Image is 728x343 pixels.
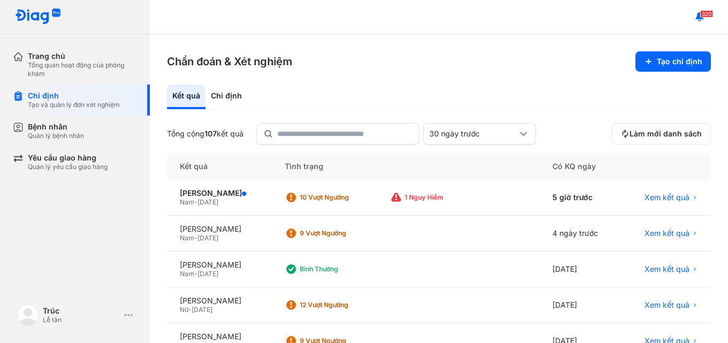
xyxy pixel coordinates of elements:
[540,251,620,287] div: [DATE]
[28,91,120,101] div: Chỉ định
[180,224,259,234] div: [PERSON_NAME]
[630,129,702,139] span: Làm mới danh sách
[28,101,120,109] div: Tạo và quản lý đơn xét nghiệm
[43,316,120,324] div: Lễ tân
[300,301,385,309] div: 12 Vượt ngưỡng
[28,153,108,163] div: Yêu cầu giao hàng
[198,234,218,242] span: [DATE]
[635,51,711,72] button: Tạo chỉ định
[180,270,194,278] span: Nam
[644,193,689,202] span: Xem kết quả
[405,193,490,202] div: 1 Nguy hiểm
[644,300,689,310] span: Xem kết quả
[540,216,620,251] div: 4 ngày trước
[28,132,84,140] div: Quản lý bệnh nhân
[43,306,120,316] div: Trúc
[180,198,194,206] span: Nam
[28,61,137,78] div: Tổng quan hoạt động của phòng khám
[700,10,713,18] span: 320
[188,306,192,314] span: -
[540,153,620,180] div: Có KQ ngày
[167,85,206,109] div: Kết quả
[300,193,385,202] div: 10 Vượt ngưỡng
[167,54,292,69] h3: Chẩn đoán & Xét nghiệm
[180,260,259,270] div: [PERSON_NAME]
[644,264,689,274] span: Xem kết quả
[17,304,39,326] img: logo
[198,270,218,278] span: [DATE]
[644,228,689,238] span: Xem kết quả
[204,129,217,138] span: 107
[272,153,540,180] div: Tình trạng
[180,188,259,198] div: [PERSON_NAME]
[612,123,711,144] button: Làm mới danh sách
[28,163,108,171] div: Quản lý yêu cầu giao hàng
[192,306,213,314] span: [DATE]
[540,180,620,216] div: 5 giờ trước
[167,129,244,139] div: Tổng cộng kết quả
[194,198,198,206] span: -
[300,229,385,238] div: 9 Vượt ngưỡng
[180,234,194,242] span: Nam
[194,234,198,242] span: -
[429,129,517,139] div: 30 ngày trước
[198,198,218,206] span: [DATE]
[206,85,247,109] div: Chỉ định
[540,287,620,323] div: [DATE]
[300,265,385,273] div: Bình thường
[180,306,188,314] span: Nữ
[194,270,198,278] span: -
[180,296,259,306] div: [PERSON_NAME]
[180,332,259,341] div: [PERSON_NAME]
[15,9,61,25] img: logo
[28,51,137,61] div: Trang chủ
[167,153,272,180] div: Kết quả
[28,122,84,132] div: Bệnh nhân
